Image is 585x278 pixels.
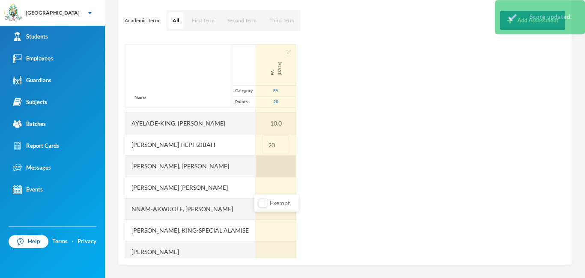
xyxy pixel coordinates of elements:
[256,96,295,108] div: 20
[256,85,295,96] div: Formative Assessment
[286,49,291,56] button: Edit Assessment
[125,87,155,108] div: Name
[13,54,53,63] div: Employees
[125,134,256,155] div: [PERSON_NAME] Hephzibah
[13,76,51,85] div: Guardians
[52,237,68,246] a: Terms
[125,155,256,177] div: [PERSON_NAME], [PERSON_NAME]
[125,17,159,24] p: Academic Term
[125,177,256,198] div: [PERSON_NAME] [PERSON_NAME]
[223,12,261,29] button: Second Term
[125,220,256,241] div: [PERSON_NAME], King-special Alamise
[13,32,48,41] div: Students
[256,113,296,134] div: 10.0
[13,98,47,107] div: Subjects
[286,50,291,55] img: edit
[125,113,256,134] div: Ayelade-king, [PERSON_NAME]
[5,5,22,22] img: logo
[265,12,298,29] button: Third Term
[13,185,43,194] div: Events
[125,198,256,220] div: Nnam-akwuole, [PERSON_NAME]
[266,199,293,206] span: Exempt
[13,163,51,172] div: Messages
[125,241,256,263] div: [PERSON_NAME]
[72,237,74,246] div: ·
[13,120,46,129] div: Batches
[78,237,96,246] a: Privacy
[269,62,276,75] span: FA
[188,12,219,29] button: First Term
[9,235,48,248] a: Help
[232,85,256,96] div: Category
[13,141,59,150] div: Report Cards
[232,96,256,108] div: Points
[168,12,183,29] button: All
[26,9,80,17] div: [GEOGRAPHIC_DATA]
[269,62,283,75] div: First Term Formative Assessment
